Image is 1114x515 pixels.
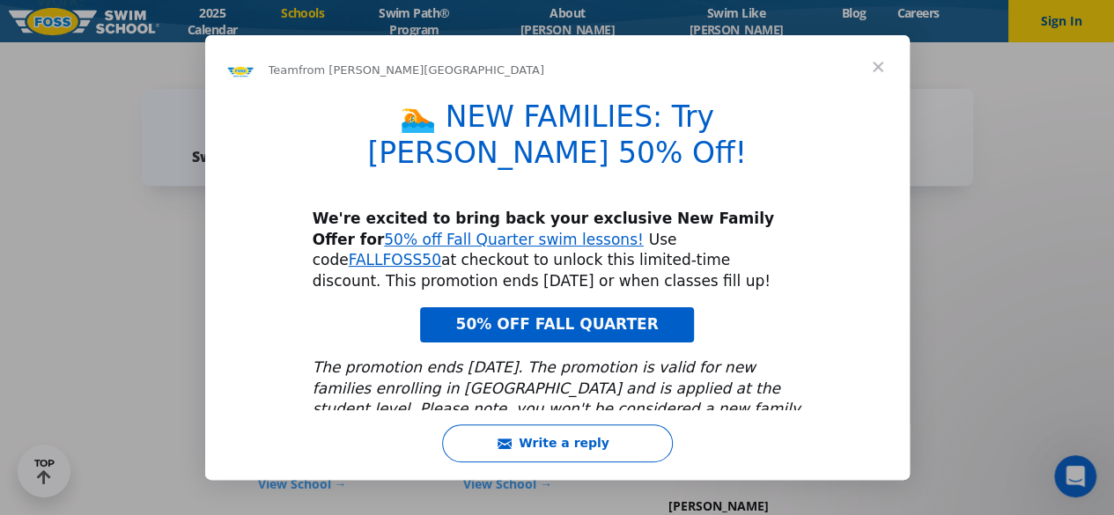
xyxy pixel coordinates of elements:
a: ! [638,231,644,248]
div: Use code at checkout to unlock this limited-time discount. This promotion ends [DATE] or when cla... [313,209,802,292]
a: FALLFOSS50 [349,251,441,269]
span: from [PERSON_NAME][GEOGRAPHIC_DATA] [299,63,544,77]
span: Team [269,63,299,77]
button: Write a reply [442,424,673,462]
a: 50% off Fall Quarter swim lessons [384,231,638,248]
span: Close [846,35,910,99]
b: We're excited to bring back your exclusive New Family Offer for [313,210,774,248]
a: 50% OFF FALL QUARTER [420,307,693,342]
img: Profile image for Team [226,56,255,85]
i: The promotion ends [DATE]. The promotion is valid for new families enrolling in [GEOGRAPHIC_DATA]... [313,358,800,502]
h1: 🏊 NEW FAMILIES: Try [PERSON_NAME] 50% Off! [313,99,802,182]
span: 50% OFF FALL QUARTER [455,315,658,333]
